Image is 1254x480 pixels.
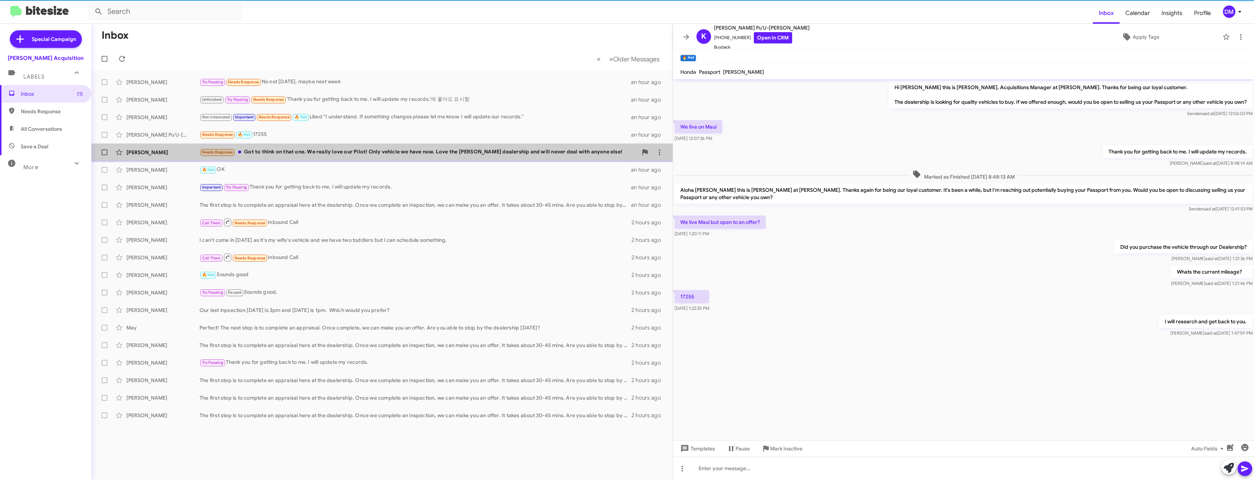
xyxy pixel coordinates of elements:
div: 2 hours ago [631,342,667,349]
div: OK [199,165,631,174]
span: said at [1203,206,1216,212]
span: Honda [680,69,696,75]
span: 🔥 Hot [294,115,307,119]
span: More [23,164,38,171]
div: 2 hours ago [631,412,667,419]
div: Sounds good. [199,288,631,297]
div: The first step is to complete an appraisal here at the dealership. Once we complete an inspection... [199,201,631,209]
div: an hour ago [631,96,667,103]
span: Save a Deal [21,143,48,150]
span: All Conversations [21,125,62,133]
span: [PERSON_NAME] Pu'U-[PERSON_NAME] [714,23,810,32]
span: said at [1204,160,1216,166]
nav: Page navigation example [593,52,664,66]
div: ‘Thank you for getting back to me. I will update my records.’에 좋아요 표시함 [199,95,631,104]
button: Pause [721,442,756,455]
div: Thank you for getting back to me. I will update my records. [199,183,631,191]
span: Labels [23,73,45,80]
span: K [701,31,706,42]
span: Try Pausing [202,360,223,365]
div: [PERSON_NAME] [126,201,199,209]
button: Templates [673,442,721,455]
span: Needs Response [235,221,266,225]
span: [DATE] 12:07:36 PM [674,136,712,141]
button: Mark Inactive [756,442,808,455]
div: [PERSON_NAME] [126,289,199,296]
a: Special Campaign [10,30,82,48]
span: 🔥 Hot [238,132,250,137]
span: Mark Inactive [770,442,802,455]
span: [PERSON_NAME] [DATE] 1:21:36 PM [1171,256,1253,261]
div: 2 hours ago [631,306,667,314]
span: Paused [228,290,242,295]
div: an hour ago [631,79,667,86]
small: 🔥 Hot [680,55,696,61]
button: Auto Fields [1185,442,1232,455]
div: 2 hours ago [631,394,667,401]
span: Needs Response [228,80,259,84]
span: said at [1205,281,1218,286]
span: 🔥 Hot [202,273,214,277]
p: I will research and get back to you. [1159,315,1253,328]
button: Apply Tags [1061,30,1219,43]
span: Marked as Finished [DATE] 8:48:13 AM [909,170,1018,180]
div: an hour ago [631,184,667,191]
div: [PERSON_NAME] [126,236,199,244]
span: Needs Response [259,115,290,119]
div: Perfect! The next step is to complete an appraisal. Once complete, we can make you an offer. Are ... [199,324,631,331]
p: Did you purchase the vehicle through our Dealership? [1114,240,1253,254]
a: Inbox [1093,3,1120,24]
span: Auto Fields [1191,442,1226,455]
div: 2 hours ago [631,377,667,384]
input: Search [88,3,242,20]
button: Next [605,52,664,66]
h1: Inbox [102,30,129,41]
span: Profile [1188,3,1217,24]
span: Older Messages [613,55,660,63]
div: [PERSON_NAME] [126,394,199,401]
div: [PERSON_NAME] [126,342,199,349]
span: Call Them [202,221,221,225]
span: Not-Interested [202,115,230,119]
span: Try Pausing [202,80,223,84]
p: Hi [PERSON_NAME] this is [PERSON_NAME], Acquisitions Manager at [PERSON_NAME]. Thanks for being o... [889,81,1253,108]
span: [PERSON_NAME] [723,69,764,75]
span: Apply Tags [1133,30,1159,43]
div: No not [DATE], maybe next week [199,78,631,86]
div: [PERSON_NAME] [126,271,199,279]
span: Important [235,115,254,119]
span: Needs Response [202,132,233,137]
div: The first step is to complete an appraisal here at the dealership. Once we complete an inspection... [199,342,631,349]
div: 2 hours ago [631,359,667,366]
div: [PERSON_NAME] Pu'U-[PERSON_NAME] [126,131,199,138]
span: said at [1201,111,1214,116]
div: [PERSON_NAME] [126,166,199,174]
div: Sounds good [199,271,631,279]
div: [PERSON_NAME] [126,254,199,261]
div: [PERSON_NAME] Acquisition [8,54,84,62]
span: Try Pausing [226,185,247,190]
div: 2 hours ago [631,324,667,331]
button: DM [1217,5,1246,18]
span: Calendar [1120,3,1156,24]
div: 2 hours ago [631,254,667,261]
div: I can't come in [DATE] as it's my wife's vehicle and we have two toddlers but I can schedule some... [199,236,631,244]
span: Inbox [21,90,83,98]
span: Passport [699,69,720,75]
span: [DATE] 1:20:11 PM [674,231,709,236]
div: The first step is to complete an appraisal here at the dealership. Once we complete an inspection... [199,394,631,401]
div: an hour ago [631,131,667,138]
div: May [126,324,199,331]
div: 2 hours ago [631,289,667,296]
div: [PERSON_NAME] [126,412,199,419]
span: Sender [DATE] 12:06:03 PM [1187,111,1253,116]
span: (1) [77,90,83,98]
span: Buyback [714,43,810,51]
button: Previous [592,52,605,66]
div: Our last inpsection [DATE] is 3pm and [DATE] is 1pm. Which would you prefer? [199,306,631,314]
span: Pause [736,442,750,455]
span: Needs Response [235,256,266,260]
a: Open in CRM [754,32,792,43]
div: The first step is to complete an appraisal here at the dealership. Once we complete an inspection... [199,412,631,419]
